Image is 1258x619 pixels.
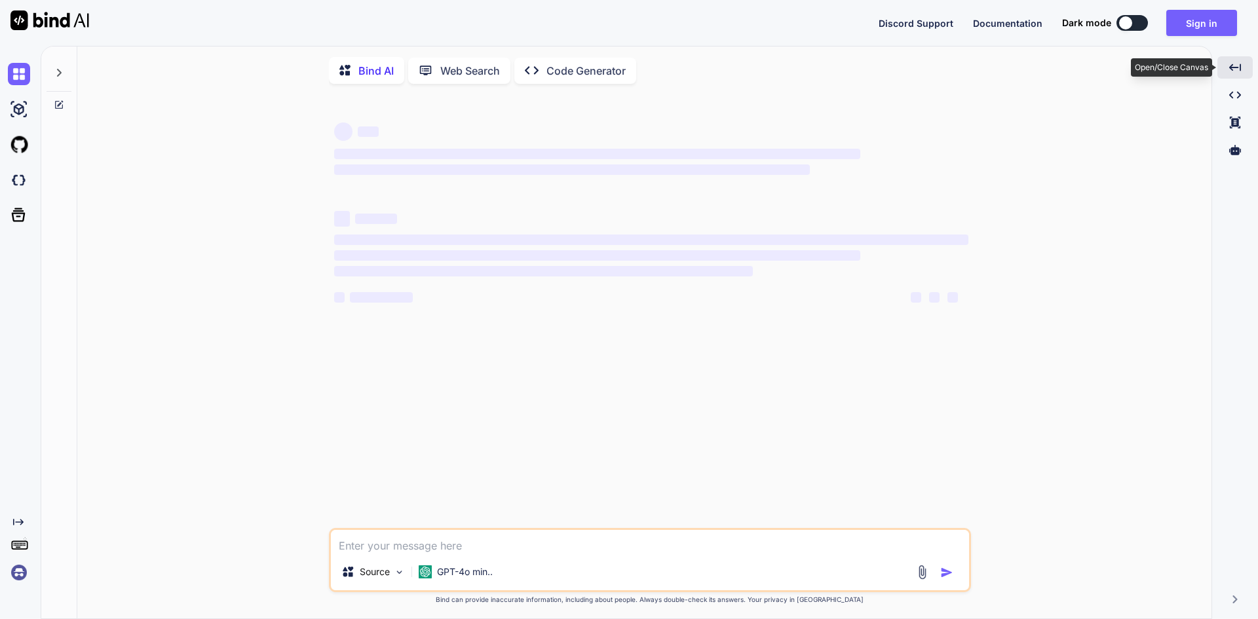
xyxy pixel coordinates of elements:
span: ‌ [350,292,413,303]
button: Discord Support [879,16,953,30]
img: signin [8,561,30,584]
span: ‌ [911,292,921,303]
p: Code Generator [546,63,626,79]
img: icon [940,566,953,579]
span: ‌ [358,126,379,137]
img: chat [8,63,30,85]
span: Dark mode [1062,16,1111,29]
p: Source [360,565,390,578]
span: ‌ [334,292,345,303]
span: Documentation [973,18,1042,29]
div: Open/Close Canvas [1131,58,1212,77]
img: GPT-4o mini [419,565,432,578]
p: Bind can provide inaccurate information, including about people. Always double-check its answers.... [329,595,971,605]
img: Bind AI [10,10,89,30]
span: ‌ [334,211,350,227]
p: Web Search [440,63,500,79]
span: ‌ [334,250,860,261]
img: attachment [915,565,930,580]
p: Bind AI [358,63,394,79]
span: ‌ [947,292,958,303]
span: Discord Support [879,18,953,29]
span: ‌ [334,149,860,159]
span: ‌ [355,214,397,224]
button: Sign in [1166,10,1237,36]
span: ‌ [929,292,940,303]
span: ‌ [334,164,810,175]
span: ‌ [334,266,753,276]
button: Documentation [973,16,1042,30]
p: GPT-4o min.. [437,565,493,578]
img: darkCloudIdeIcon [8,169,30,191]
img: Pick Models [394,567,405,578]
img: githubLight [8,134,30,156]
img: ai-studio [8,98,30,121]
span: ‌ [334,234,968,245]
span: ‌ [334,122,353,141]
